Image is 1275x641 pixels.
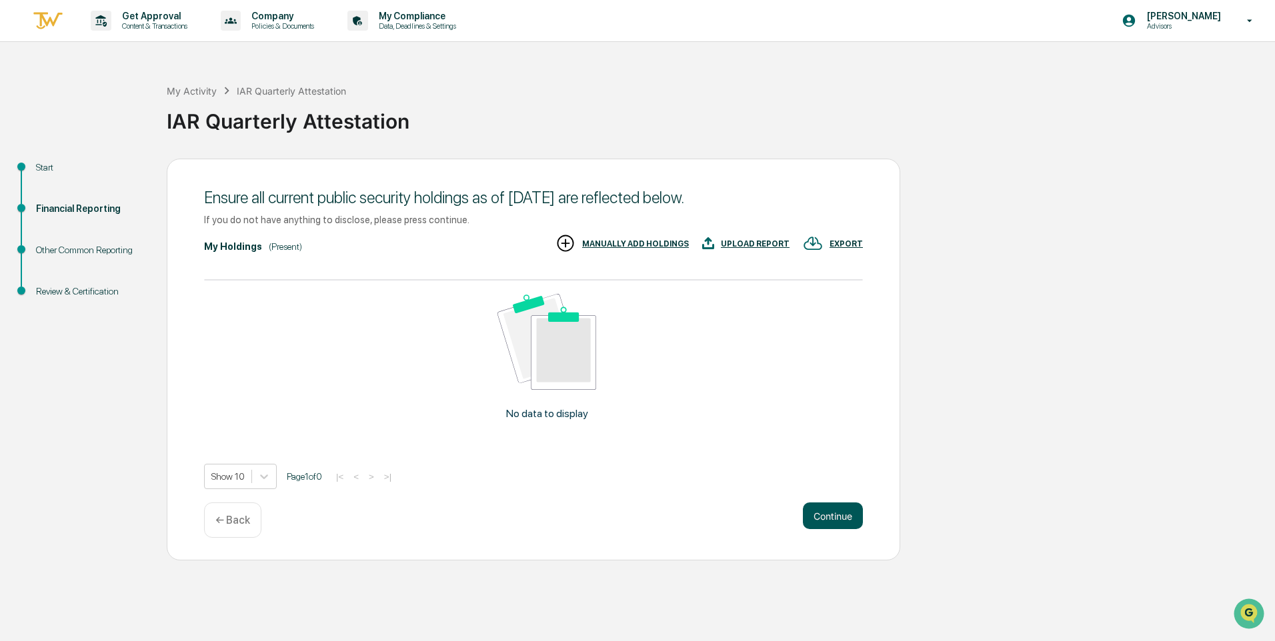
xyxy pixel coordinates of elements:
p: Policies & Documents [241,21,321,31]
button: |< [332,471,347,482]
p: My Compliance [368,11,463,21]
img: 1746055101610-c473b297-6a78-478c-a979-82029cc54cd1 [13,102,37,126]
div: My Activity [167,85,217,97]
div: If you do not have anything to disclose, please press continue. [204,214,863,225]
p: Get Approval [111,11,194,21]
button: > [365,471,378,482]
div: Review & Certification [36,285,145,299]
div: Start [36,161,145,175]
a: Powered byPylon [94,225,161,236]
p: [PERSON_NAME] [1136,11,1228,21]
p: Content & Transactions [111,21,194,31]
span: Pylon [133,226,161,236]
button: < [349,471,363,482]
p: ← Back [215,514,250,526]
button: Continue [803,502,863,529]
p: Data, Deadlines & Settings [368,21,463,31]
img: MANUALLY ADD HOLDINGS [555,233,575,253]
img: UPLOAD REPORT [702,233,714,253]
p: How can we help? [13,28,243,49]
img: EXPORT [803,233,823,253]
span: Attestations [110,168,165,181]
div: 🔎 [13,195,24,205]
img: No data [497,294,596,390]
button: >| [380,471,395,482]
div: We're available if you need us! [45,115,169,126]
span: Preclearance [27,168,86,181]
a: 🖐️Preclearance [8,163,91,187]
button: Start new chat [227,106,243,122]
img: logo [32,10,64,32]
div: IAR Quarterly Attestation [167,99,1268,133]
div: Other Common Reporting [36,243,145,257]
p: Company [241,11,321,21]
div: Financial Reporting [36,202,145,216]
div: MANUALLY ADD HOLDINGS [582,239,689,249]
a: 🗄️Attestations [91,163,171,187]
p: Advisors [1136,21,1228,31]
div: Start new chat [45,102,219,115]
span: Page 1 of 0 [287,471,322,482]
iframe: Open customer support [1232,597,1268,633]
div: EXPORT [830,239,863,249]
span: Data Lookup [27,193,84,207]
div: Ensure all current public security holdings as of [DATE] are reflected below. [204,188,863,207]
div: UPLOAD REPORT [721,239,790,249]
div: 🗄️ [97,169,107,180]
div: (Present) [269,241,302,252]
p: No data to display [506,407,588,420]
a: 🔎Data Lookup [8,188,89,212]
div: My Holdings [204,241,262,252]
div: IAR Quarterly Attestation [237,85,346,97]
div: 🖐️ [13,169,24,180]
